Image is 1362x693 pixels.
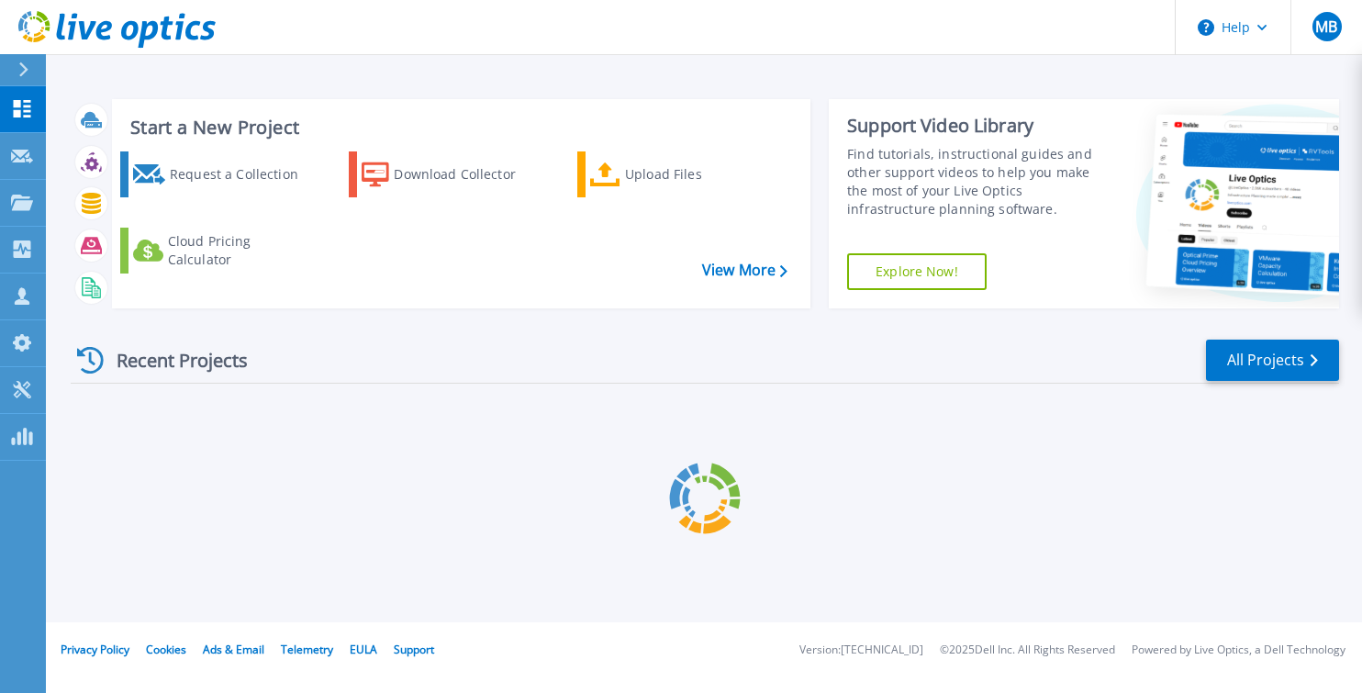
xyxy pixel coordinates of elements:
li: Powered by Live Optics, a Dell Technology [1132,644,1345,656]
h3: Start a New Project [130,117,787,138]
div: Recent Projects [71,338,273,383]
a: Cloud Pricing Calculator [120,228,308,274]
a: Request a Collection [120,151,308,197]
a: Explore Now! [847,253,987,290]
a: Ads & Email [203,642,264,657]
a: Download Collector [349,151,537,197]
a: Privacy Policy [61,642,129,657]
div: Cloud Pricing Calculator [168,232,304,269]
li: Version: [TECHNICAL_ID] [799,644,923,656]
a: All Projects [1206,340,1339,381]
div: Upload Files [625,156,761,193]
a: Cookies [146,642,186,657]
a: Telemetry [281,642,333,657]
a: Support [394,642,434,657]
li: © 2025 Dell Inc. All Rights Reserved [940,644,1115,656]
div: Find tutorials, instructional guides and other support videos to help you make the most of your L... [847,145,1102,218]
div: Support Video Library [847,114,1102,138]
a: EULA [350,642,377,657]
span: MB [1315,19,1337,34]
a: Upload Files [577,151,765,197]
div: Download Collector [394,156,532,193]
a: View More [702,262,787,279]
div: Request a Collection [170,156,304,193]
